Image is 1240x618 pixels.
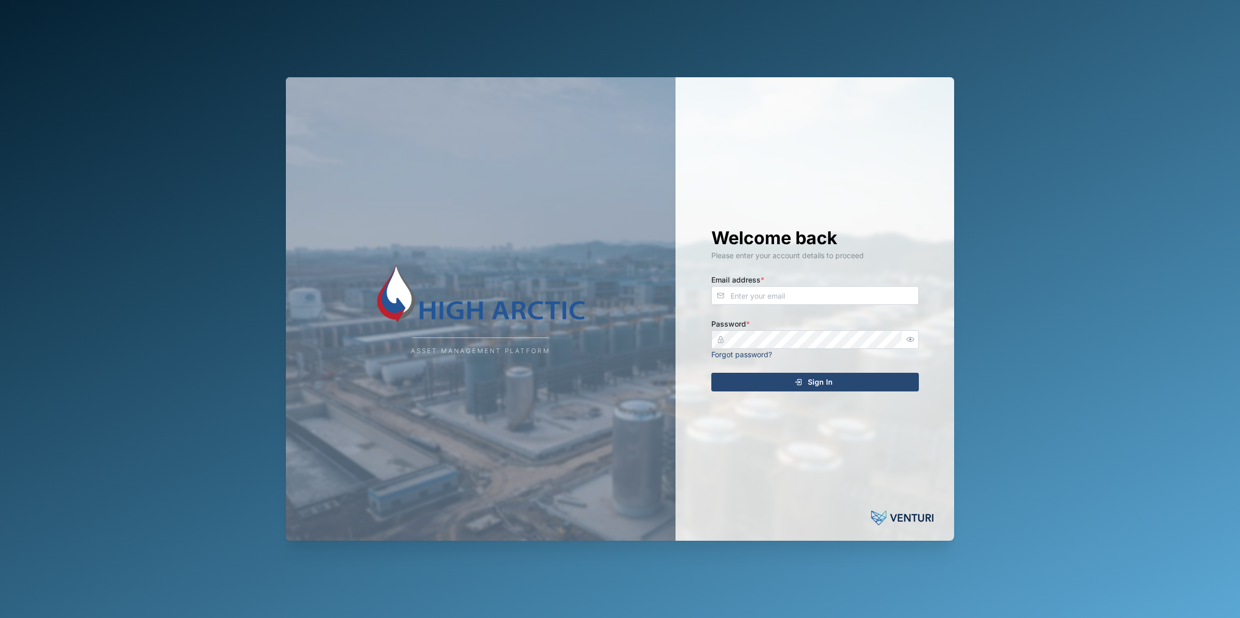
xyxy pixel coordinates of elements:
[711,286,919,305] input: Enter your email
[711,274,764,286] label: Email address
[377,262,585,324] img: Company Logo
[808,373,833,391] span: Sign In
[711,350,772,359] a: Forgot password?
[711,318,750,330] label: Password
[871,508,933,528] img: Venturi
[711,250,919,261] div: Please enter your account details to proceed
[711,373,919,391] button: Sign In
[711,227,919,249] h1: Welcome back
[411,346,550,356] div: Asset Management Platform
